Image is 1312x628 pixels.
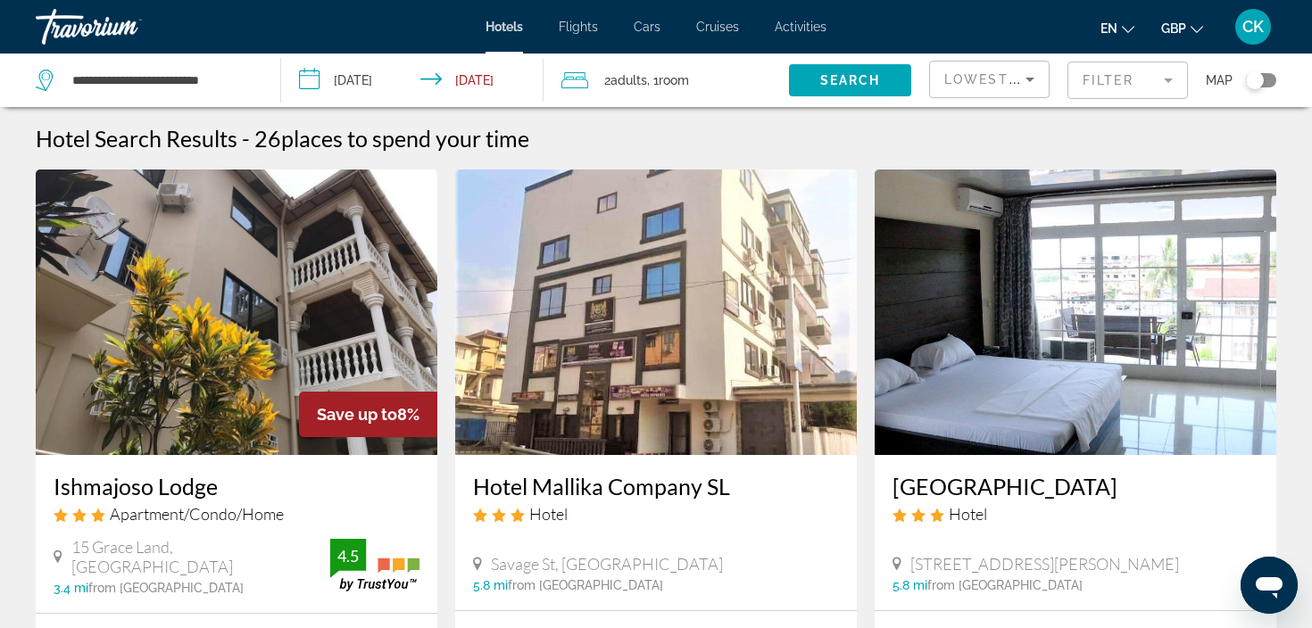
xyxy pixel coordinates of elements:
[1233,72,1276,88] button: Toggle map
[71,537,330,576] span: 15 Grace Land, [GEOGRAPHIC_DATA]
[927,578,1083,592] span: from [GEOGRAPHIC_DATA]
[910,554,1179,574] span: [STREET_ADDRESS][PERSON_NAME]
[254,125,529,152] h2: 26
[696,20,739,34] a: Cruises
[54,473,419,500] a: Ishmajoso Lodge
[299,392,437,437] div: 8%
[1242,18,1264,36] span: CK
[647,68,689,93] span: , 1
[455,169,857,455] img: Hotel image
[281,125,529,152] span: places to spend your time
[1206,68,1233,93] span: Map
[1067,61,1188,100] button: Filter
[1161,21,1186,36] span: GBP
[893,504,1258,524] div: 3 star Hotel
[88,581,244,595] span: from [GEOGRAPHIC_DATA]
[54,504,419,524] div: 3 star Apartment
[1100,15,1134,41] button: Change language
[949,504,987,524] span: Hotel
[1161,15,1203,41] button: Change currency
[1230,8,1276,45] button: User Menu
[36,125,237,152] h1: Hotel Search Results
[775,20,826,34] a: Activities
[473,578,508,592] span: 5.8 mi
[110,504,284,524] span: Apartment/Condo/Home
[54,581,88,595] span: 3.4 mi
[604,68,647,93] span: 2
[634,20,660,34] a: Cars
[36,4,214,50] a: Travorium
[486,20,523,34] a: Hotels
[529,504,568,524] span: Hotel
[330,545,366,566] div: 4.5
[36,169,437,455] img: Hotel image
[281,54,544,107] button: Check-in date: Dec 24, 2025 Check-out date: Dec 31, 2025
[491,554,723,574] span: Savage St, [GEOGRAPHIC_DATA]
[544,54,789,107] button: Travelers: 2 adults, 0 children
[330,539,419,591] img: trustyou-badge.svg
[473,504,839,524] div: 3 star Hotel
[610,73,647,87] span: Adults
[944,69,1034,90] mat-select: Sort by
[1100,21,1117,36] span: en
[559,20,598,34] a: Flights
[473,473,839,500] a: Hotel Mallika Company SL
[508,578,663,592] span: from [GEOGRAPHIC_DATA]
[893,578,927,592] span: 5.8 mi
[789,64,911,96] button: Search
[317,405,397,424] span: Save up to
[242,125,250,152] span: -
[944,72,1059,87] span: Lowest Price
[1241,557,1298,614] iframe: Button to launch messaging window
[893,473,1258,500] a: [GEOGRAPHIC_DATA]
[820,73,881,87] span: Search
[659,73,689,87] span: Room
[875,169,1276,455] img: Hotel image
